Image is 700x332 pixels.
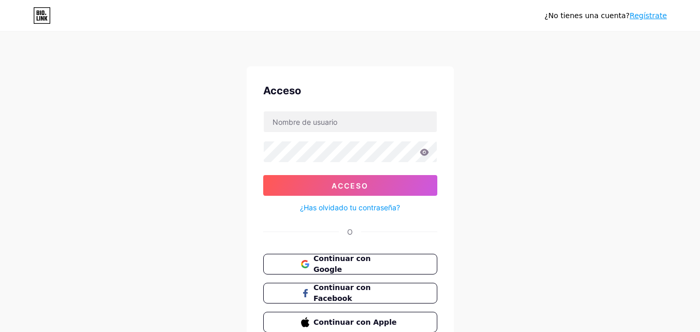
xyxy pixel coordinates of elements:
[332,181,368,190] font: Acceso
[313,254,370,273] font: Continuar con Google
[263,175,437,196] button: Acceso
[313,318,396,326] font: Continuar con Apple
[264,111,437,132] input: Nombre de usuario
[545,11,630,20] font: ¿No tienes una cuenta?
[347,227,353,236] font: O
[263,84,301,97] font: Acceso
[263,254,437,275] button: Continuar con Google
[263,283,437,304] button: Continuar con Facebook
[630,11,667,20] a: Regístrate
[300,202,400,213] a: ¿Has olvidado tu contraseña?
[313,283,370,302] font: Continuar con Facebook
[300,203,400,212] font: ¿Has olvidado tu contraseña?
